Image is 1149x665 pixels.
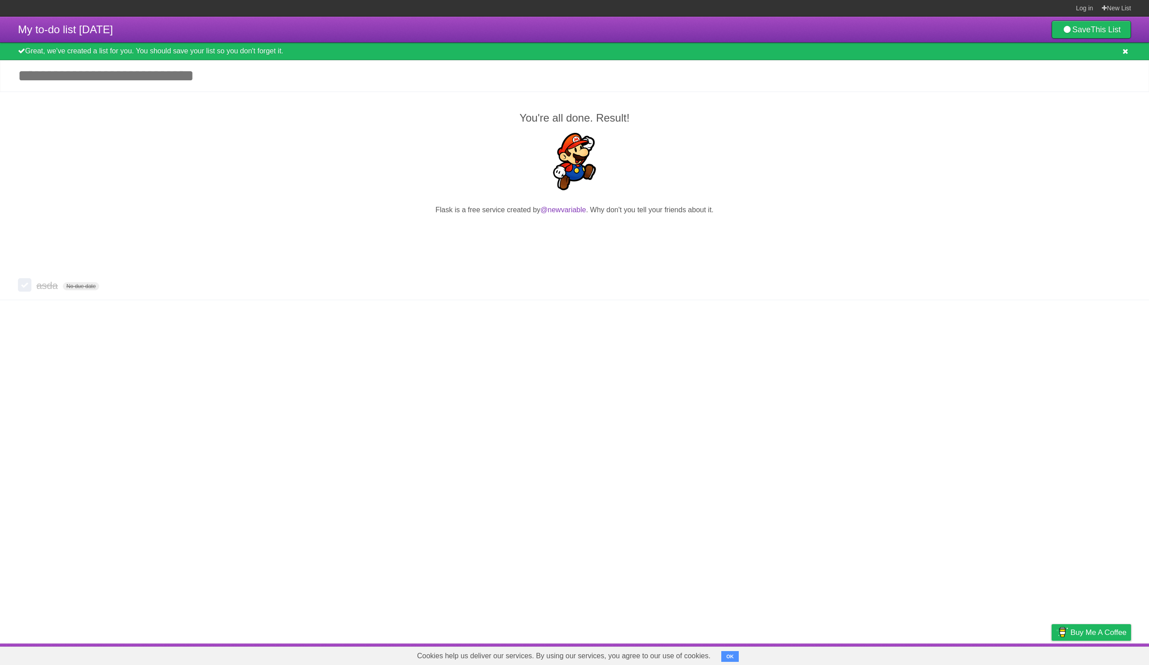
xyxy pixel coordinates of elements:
[18,205,1131,215] p: Flask is a free service created by . Why don't you tell your friends about it.
[1052,624,1131,641] a: Buy me a coffee
[18,110,1131,126] h2: You're all done. Result!
[932,646,951,663] a: About
[408,647,719,665] span: Cookies help us deliver our services. By using our services, you agree to our use of cookies.
[1074,646,1131,663] a: Suggest a feature
[1052,21,1131,39] a: SaveThis List
[546,133,603,190] img: Super Mario
[558,227,591,239] iframe: X Post Button
[63,282,99,290] span: No due date
[18,278,31,292] label: Done
[721,651,739,662] button: OK
[1040,646,1063,663] a: Privacy
[36,280,60,291] span: asda
[540,206,586,214] a: @newvariable
[1091,25,1121,34] b: This List
[1070,625,1127,640] span: Buy me a coffee
[1056,625,1068,640] img: Buy me a coffee
[962,646,998,663] a: Developers
[18,23,113,35] span: My to-do list [DATE]
[1009,646,1029,663] a: Terms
